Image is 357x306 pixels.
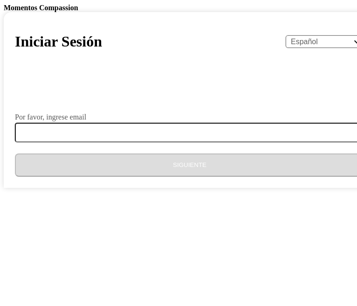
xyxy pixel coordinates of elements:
label: Por favor, ingrese email [15,113,86,121]
b: Momentos Compassion [4,4,78,12]
h1: Iniciar Sesión [15,33,102,50]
